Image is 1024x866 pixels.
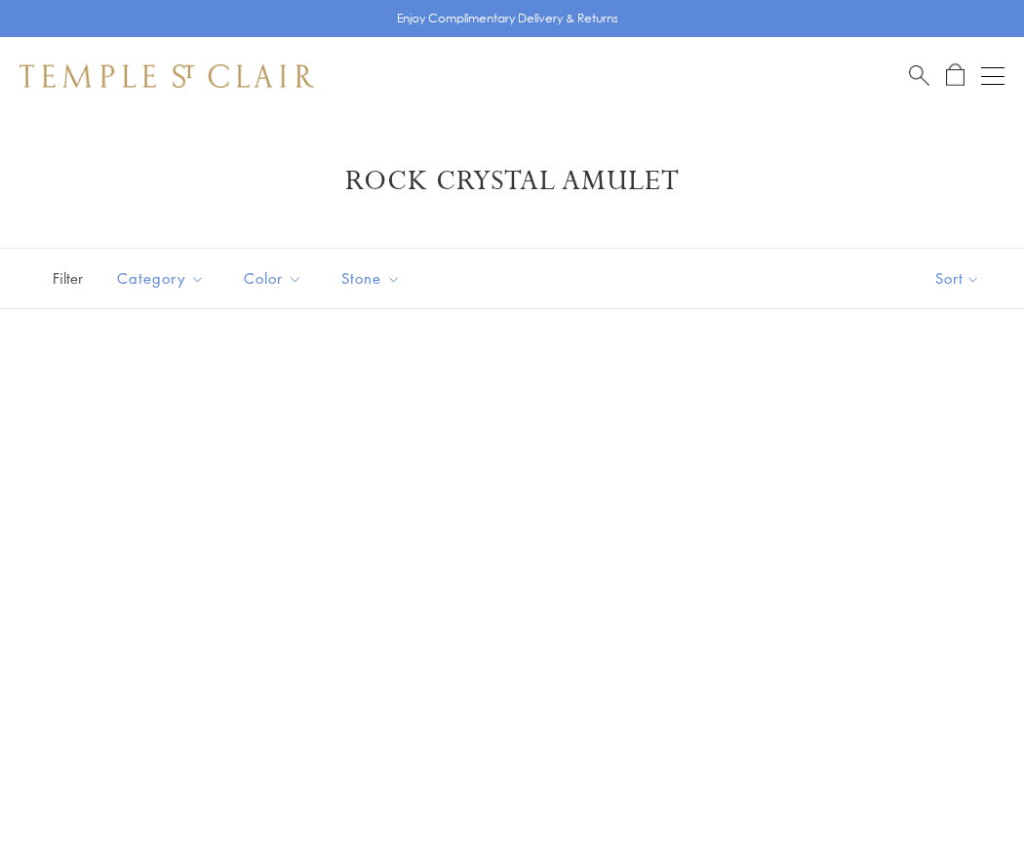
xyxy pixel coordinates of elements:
[332,266,415,291] span: Stone
[107,266,219,291] span: Category
[946,63,965,88] a: Open Shopping Bag
[102,256,219,300] button: Category
[981,64,1004,88] button: Open navigation
[891,249,1024,308] button: Show sort by
[234,266,317,291] span: Color
[397,9,618,28] p: Enjoy Complimentary Delivery & Returns
[327,256,415,300] button: Stone
[909,63,929,88] a: Search
[20,64,314,88] img: Temple St. Clair
[229,256,317,300] button: Color
[49,164,975,199] h1: Rock Crystal Amulet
